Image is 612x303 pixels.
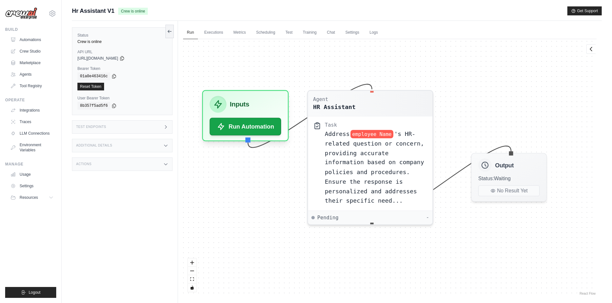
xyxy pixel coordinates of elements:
a: Logs [366,26,382,39]
button: toggle interactivity [188,283,196,292]
a: Executions [200,26,227,39]
h3: Test Endpoints [76,125,106,129]
button: No Result Yet [478,185,540,196]
a: Settings [341,26,363,39]
a: Environment Variables [8,140,56,155]
div: InputsRun Automation [202,90,289,141]
code: 8b357f5ad5f6 [77,102,110,110]
div: Agent [313,96,355,103]
a: Automations [8,35,56,45]
a: Reset Token [77,83,104,90]
a: Scheduling [252,26,279,39]
div: React Flow controls [188,258,196,292]
div: Crew is online [77,39,167,44]
label: Bearer Token [77,66,167,71]
g: Edge from inputsNode to 39891f900dda0ecda90e6e70dbfc1c35 [248,84,372,147]
img: Logo [5,7,37,20]
div: Task [325,122,337,128]
a: Integrations [8,105,56,115]
span: Hr Assistant V1 [72,6,114,15]
g: Edge from 39891f900dda0ecda90e6e70dbfc1c35 to outputNode [372,146,511,222]
label: API URL [77,49,167,55]
div: - [426,214,429,221]
a: React Flow attribution [580,292,596,295]
a: Usage [8,169,56,180]
button: Logout [5,287,56,298]
code: 01a0e463416c [77,72,110,80]
div: AgentHR AssistantTaskAddressemployee Name's HR-related question or concern, providing accurate in... [307,90,433,225]
div: HR Assistant [313,103,355,111]
div: Address {employee Name}'s HR-related question or concern, providing accurate information based on... [325,129,427,206]
h3: Actions [76,162,92,166]
span: Resources [20,195,38,200]
a: Marketplace [8,58,56,68]
a: Traces [8,117,56,127]
a: Training [299,26,321,39]
a: Run [183,26,198,39]
div: Manage [5,162,56,167]
label: User Bearer Token [77,96,167,101]
span: 's HR-related question or concern, providing accurate information based on company policies and p... [325,130,424,204]
span: Crew is online [118,8,147,15]
a: Metrics [230,26,250,39]
span: Logout [29,290,40,295]
button: fit view [188,275,196,283]
div: OutputStatus:WaitingNo Result Yet [471,153,547,202]
span: Pending [317,214,338,221]
h3: Inputs [230,99,249,109]
label: Status [77,33,167,38]
a: Agents [8,69,56,80]
span: [URL][DOMAIN_NAME] [77,56,118,61]
a: Test [282,26,297,39]
div: Build [5,27,56,32]
h3: Additional Details [76,144,112,147]
div: Operate [5,97,56,103]
span: Address [325,130,350,137]
iframe: Chat Widget [580,272,612,303]
button: zoom out [188,267,196,275]
button: Resources [8,192,56,203]
span: employee Name [350,130,393,138]
a: Chat [323,26,339,39]
a: Tool Registry [8,81,56,91]
button: zoom in [188,258,196,267]
h3: Output [495,161,514,169]
span: Status: Waiting [478,176,511,181]
a: Settings [8,181,56,191]
a: Crew Studio [8,46,56,56]
button: Get Support [567,6,602,15]
a: LLM Connections [8,128,56,139]
button: Run Automation [209,118,281,135]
